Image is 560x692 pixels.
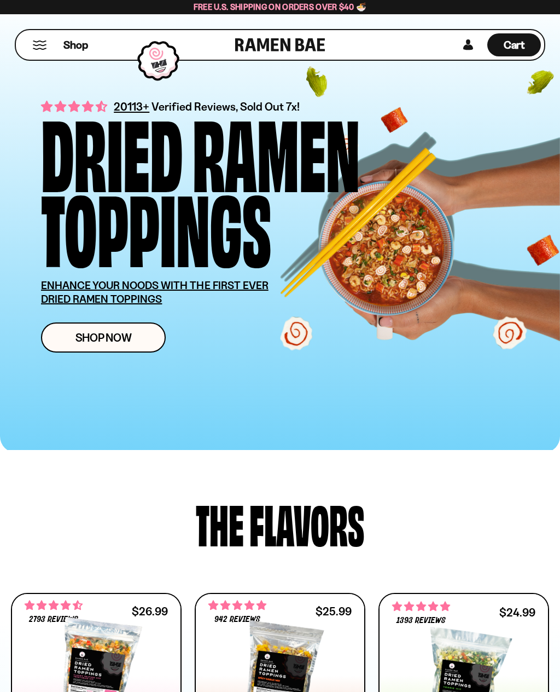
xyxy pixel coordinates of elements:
div: $24.99 [499,607,535,618]
button: Mobile Menu Trigger [32,41,47,50]
span: Free U.S. Shipping on Orders over $40 🍜 [194,2,367,12]
div: Ramen [192,112,360,187]
div: Toppings [41,187,271,262]
div: $25.99 [316,606,352,616]
span: 4.68 stars [25,598,83,613]
div: The [196,497,244,549]
div: flavors [249,497,364,549]
span: Shop [63,38,88,53]
a: Shop Now [41,322,166,353]
span: Shop Now [75,332,132,343]
span: 1393 reviews [396,616,446,625]
span: 4.76 stars [392,599,450,614]
span: Cart [504,38,525,51]
span: 2793 reviews [29,615,78,624]
span: 4.75 stars [208,598,266,613]
a: Cart [487,30,541,60]
span: 942 reviews [214,615,260,624]
u: ENHANCE YOUR NOODS WITH THE FIRST EVER DRIED RAMEN TOPPINGS [41,279,269,305]
div: $26.99 [132,606,168,616]
a: Shop [63,33,88,56]
div: Dried [41,112,183,187]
